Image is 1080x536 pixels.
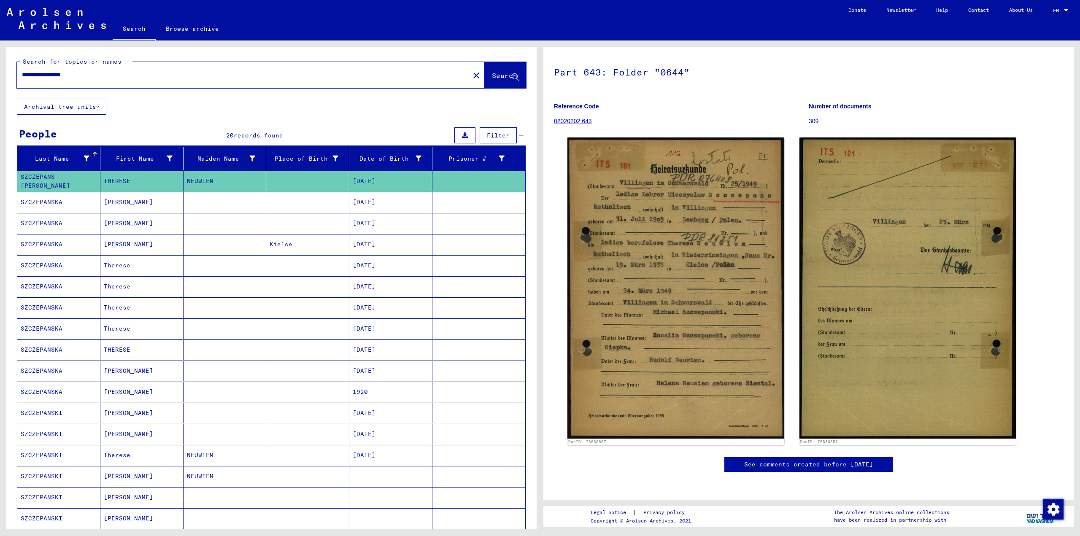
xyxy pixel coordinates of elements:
mat-cell: SZCZEPANSKA [17,192,100,213]
mat-cell: [PERSON_NAME] [100,403,184,423]
mat-cell: SZCZEPANSKI [17,466,100,487]
mat-cell: THERESE [100,339,184,360]
mat-header-cell: Place of Birth [266,147,349,170]
span: Filter [487,132,510,139]
mat-cell: SZCZEPANSKA [17,318,100,339]
mat-cell: NEUWIEM [184,466,267,487]
p: have been realized in partnership with [834,516,949,524]
mat-cell: [PERSON_NAME] [100,382,184,402]
mat-cell: NEUWIEM [184,445,267,466]
mat-cell: Therese [100,255,184,276]
mat-cell: [PERSON_NAME] [100,508,184,529]
p: The Arolsen Archives online collections [834,509,949,516]
mat-cell: [DATE] [349,192,432,213]
mat-cell: 1920 [349,382,432,402]
mat-cell: [DATE] [349,403,432,423]
button: Clear [468,67,485,83]
div: Prisoner # [436,154,505,163]
mat-cell: SZCZEPANSKI [17,403,100,423]
p: Copyright © Arolsen Archives, 2021 [591,517,695,525]
div: | [591,508,695,517]
mat-cell: SZCZEPANSKA [17,276,100,297]
mat-cell: [PERSON_NAME] [100,192,184,213]
mat-cell: [DATE] [349,255,432,276]
button: Search [485,62,526,88]
div: First Name [104,152,183,165]
div: Place of Birth [270,152,349,165]
mat-header-cell: Prisoner # [432,147,525,170]
div: Maiden Name [187,154,256,163]
mat-cell: [PERSON_NAME] [100,424,184,444]
mat-cell: Therese [100,276,184,297]
mat-cell: Kielce [266,234,349,255]
mat-cell: SZCZEPANSKI [17,424,100,444]
img: 001.jpg [567,137,784,438]
a: 02020202 643 [554,118,592,124]
mat-icon: close [471,70,481,81]
span: 20 [226,132,234,139]
mat-cell: [DATE] [349,234,432,255]
mat-cell: [DATE] [349,276,432,297]
mat-cell: [PERSON_NAME] [100,213,184,234]
mat-cell: THERESE [100,171,184,191]
mat-cell: [DATE] [349,171,432,191]
mat-cell: SZCZEPANSKI [17,508,100,529]
mat-cell: [DATE] [349,445,432,466]
mat-cell: Therese [100,318,184,339]
img: yv_logo.png [1025,506,1056,527]
a: DocID: 76880857 [800,439,838,444]
a: DocID: 76880857 [568,439,606,444]
mat-cell: Therese [100,297,184,318]
p: 309 [809,117,1063,126]
mat-cell: SZCZEPANSKI [17,487,100,508]
img: Arolsen_neg.svg [7,8,106,29]
mat-header-cell: Maiden Name [184,147,267,170]
b: Number of documents [809,103,872,110]
div: Maiden Name [187,152,266,165]
img: 002.jpg [799,137,1016,438]
mat-label: Search for topics or names [23,58,121,65]
button: Filter [480,127,517,143]
a: See comments created before [DATE] [744,460,873,469]
span: Search [492,71,517,80]
mat-cell: SZCZEPANSKA [17,382,100,402]
mat-cell: [PERSON_NAME] [100,466,184,487]
div: First Name [104,154,173,163]
div: Date of Birth [353,154,421,163]
mat-cell: [DATE] [349,318,432,339]
mat-cell: SZCZEPANSKA [17,297,100,318]
div: Prisoner # [436,152,515,165]
mat-header-cell: First Name [100,147,184,170]
b: Reference Code [554,103,599,110]
mat-cell: SZCZEPANSKI [17,445,100,466]
mat-cell: SZCZEPANSKA [17,361,100,381]
mat-cell: SZCZEPANS [PERSON_NAME] [17,171,100,191]
mat-cell: [DATE] [349,213,432,234]
mat-header-cell: Last Name [17,147,100,170]
mat-cell: SZCZEPANSKA [17,213,100,234]
a: Search [113,19,156,40]
mat-cell: [DATE] [349,424,432,444]
h1: Part 643: Folder "0644" [554,53,1063,90]
mat-cell: [DATE] [349,339,432,360]
span: EN [1053,8,1062,13]
div: Date of Birth [353,152,432,165]
button: Archival tree units [17,99,106,115]
a: Privacy policy [637,508,695,517]
mat-cell: [PERSON_NAME] [100,361,184,381]
div: People [19,126,57,141]
mat-cell: Therese [100,445,184,466]
div: Last Name [21,154,89,163]
mat-cell: SZCZEPANSKA [17,234,100,255]
a: Browse archive [156,19,229,39]
mat-cell: [DATE] [349,361,432,381]
mat-cell: SZCZEPANSKA [17,339,100,360]
mat-cell: [PERSON_NAME] [100,234,184,255]
img: Change consent [1043,499,1064,520]
mat-cell: [DATE] [349,297,432,318]
span: records found [234,132,283,139]
mat-cell: SZCZEPANSKA [17,255,100,276]
div: Place of Birth [270,154,338,163]
mat-header-cell: Date of Birth [349,147,432,170]
div: Last Name [21,152,100,165]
